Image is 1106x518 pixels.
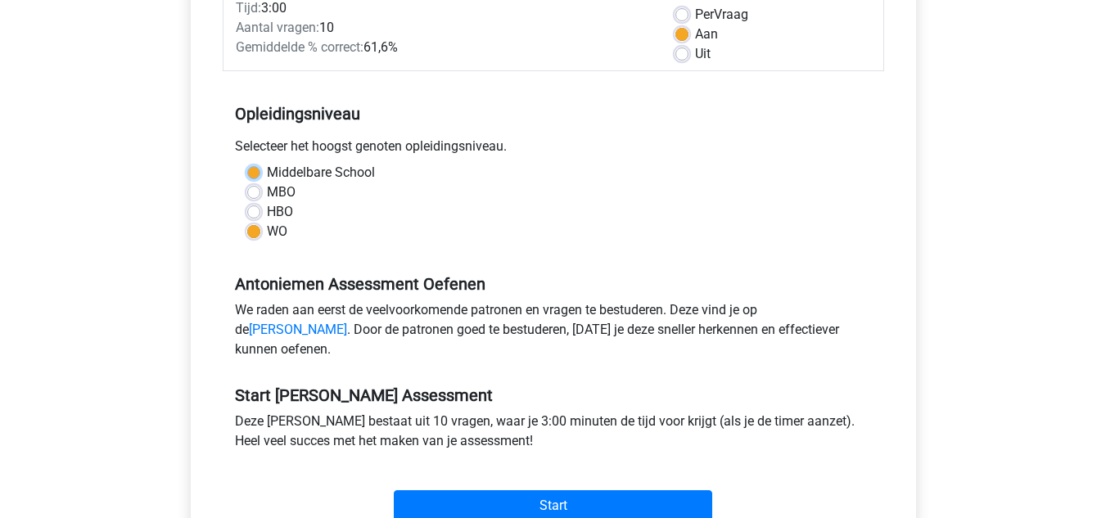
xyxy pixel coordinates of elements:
[235,97,872,130] h5: Opleidingsniveau
[223,137,884,163] div: Selecteer het hoogst genoten opleidingsniveau.
[267,182,296,202] label: MBO
[267,202,293,222] label: HBO
[236,39,363,55] span: Gemiddelde % correct:
[695,7,714,22] span: Per
[223,300,884,366] div: We raden aan eerst de veelvoorkomende patronen en vragen te bestuderen. Deze vind je op de . Door...
[267,163,375,182] label: Middelbare School
[249,322,347,337] a: [PERSON_NAME]
[695,25,718,44] label: Aan
[223,412,884,457] div: Deze [PERSON_NAME] bestaat uit 10 vragen, waar je 3:00 minuten de tijd voor krijgt (als je de tim...
[223,18,663,38] div: 10
[223,38,663,57] div: 61,6%
[267,222,287,241] label: WO
[235,274,872,294] h5: Antoniemen Assessment Oefenen
[236,20,319,35] span: Aantal vragen:
[235,385,872,405] h5: Start [PERSON_NAME] Assessment
[695,5,748,25] label: Vraag
[695,44,711,64] label: Uit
